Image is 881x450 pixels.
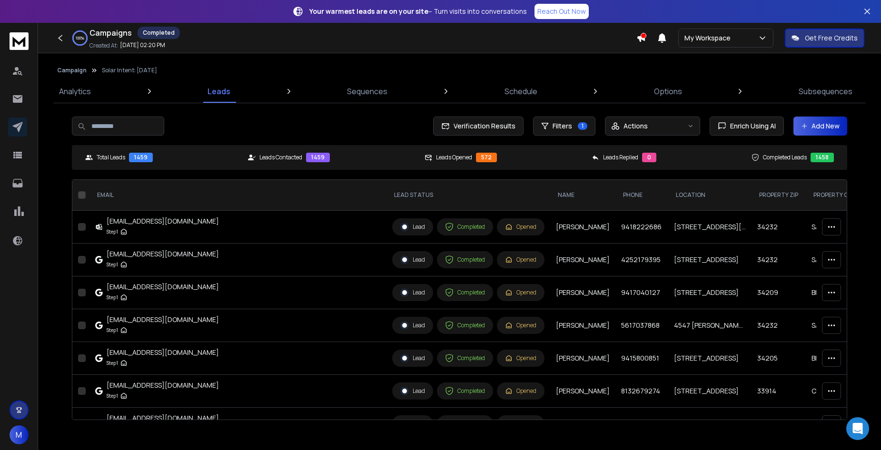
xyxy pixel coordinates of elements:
div: Completed [445,255,485,264]
p: Sequences [347,86,387,97]
div: [EMAIL_ADDRESS][DOMAIN_NAME] [107,348,219,357]
a: Analytics [53,80,97,103]
p: Schedule [505,86,537,97]
div: Completed [138,27,180,39]
div: Opened [505,289,536,296]
div: 0 [642,153,656,162]
a: Reach Out Now [535,4,589,19]
div: [EMAIL_ADDRESS][DOMAIN_NAME] [107,216,219,226]
p: Completed Leads [763,154,807,161]
td: 9412687788 [615,408,668,440]
p: Leads [208,86,230,97]
button: M [10,425,29,444]
img: logo [10,32,29,50]
td: [STREET_ADDRESS] [668,408,752,440]
a: Subsequences [793,80,858,103]
span: Enrich Using AI [726,121,776,131]
span: Filters [553,121,572,131]
a: Leads [202,80,236,103]
div: 1458 [811,153,834,162]
th: location [668,180,752,211]
p: Leads Contacted [259,154,302,161]
p: Analytics [59,86,91,97]
div: Opened [505,223,536,231]
p: Step 1 [107,358,118,368]
div: 572 [476,153,497,162]
p: Subsequences [799,86,852,97]
div: Completed [445,288,485,297]
span: 1 [578,122,587,130]
div: 1459 [306,153,330,162]
p: 100 % [76,35,84,41]
td: 4547 [PERSON_NAME] DR [668,309,752,342]
div: Opened [505,256,536,264]
div: Completed [445,321,485,330]
h1: Campaigns [89,27,132,39]
button: Filters1 [533,117,595,136]
td: [PERSON_NAME] [550,211,615,244]
div: 1459 [129,153,153,162]
td: 9417040127 [615,276,668,309]
div: [EMAIL_ADDRESS][DOMAIN_NAME] [107,381,219,390]
td: [STREET_ADDRESS] [668,244,752,276]
p: Leads Opened [436,154,472,161]
div: Lead [400,223,425,231]
th: NAME [550,180,615,211]
td: 34232 [752,211,806,244]
p: Solar Intent: [DATE] [102,67,157,74]
strong: Your warmest leads are on your site [309,7,428,16]
div: Open Intercom Messenger [846,417,869,440]
button: Verification Results [433,117,524,136]
th: LEAD STATUS [386,180,550,211]
td: 34232 [752,309,806,342]
button: Get Free Credits [785,29,864,48]
span: Verification Results [450,121,515,131]
div: Lead [400,288,425,297]
p: Step 1 [107,227,118,236]
td: [PERSON_NAME] [550,375,615,408]
a: Options [648,80,688,103]
div: [EMAIL_ADDRESS][DOMAIN_NAME] [107,282,219,292]
p: Get Free Credits [805,33,858,43]
td: [PERSON_NAME] [550,342,615,375]
p: [DATE] 02:20 PM [120,41,165,49]
td: [STREET_ADDRESS] [668,342,752,375]
div: Completed [445,223,485,231]
p: My Workspace [684,33,734,43]
td: [STREET_ADDRESS] [668,276,752,309]
div: [EMAIL_ADDRESS][DOMAIN_NAME] [107,413,219,423]
td: [STREET_ADDRESS] [668,375,752,408]
p: Reach Out Now [537,7,586,16]
button: Enrich Using AI [710,117,784,136]
p: – Turn visits into conversations [309,7,527,16]
td: [PERSON_NAME] [550,276,615,309]
button: Campaign [57,67,87,74]
p: Total Leads [97,154,125,161]
td: 33954 [752,408,806,440]
p: Leads Replied [603,154,638,161]
td: 4252179395 [615,244,668,276]
div: Lead [400,255,425,264]
p: Step 1 [107,293,118,302]
div: Lead [400,354,425,362]
button: Add New [793,117,847,136]
div: [EMAIL_ADDRESS][DOMAIN_NAME] [107,249,219,259]
td: 34232 [752,244,806,276]
td: [PERSON_NAME] [550,244,615,276]
td: 5617037868 [615,309,668,342]
p: Options [654,86,682,97]
p: Step 1 [107,325,118,335]
td: 34205 [752,342,806,375]
div: Completed [445,387,485,395]
div: [EMAIL_ADDRESS][DOMAIN_NAME] [107,315,219,324]
a: Sequences [341,80,393,103]
th: Property Zip [752,180,806,211]
td: 9418222686 [615,211,668,244]
div: Opened [505,387,536,395]
p: Step 1 [107,391,118,401]
div: Opened [505,354,536,362]
td: [PERSON_NAME] [550,408,615,440]
td: [PERSON_NAME] [550,309,615,342]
